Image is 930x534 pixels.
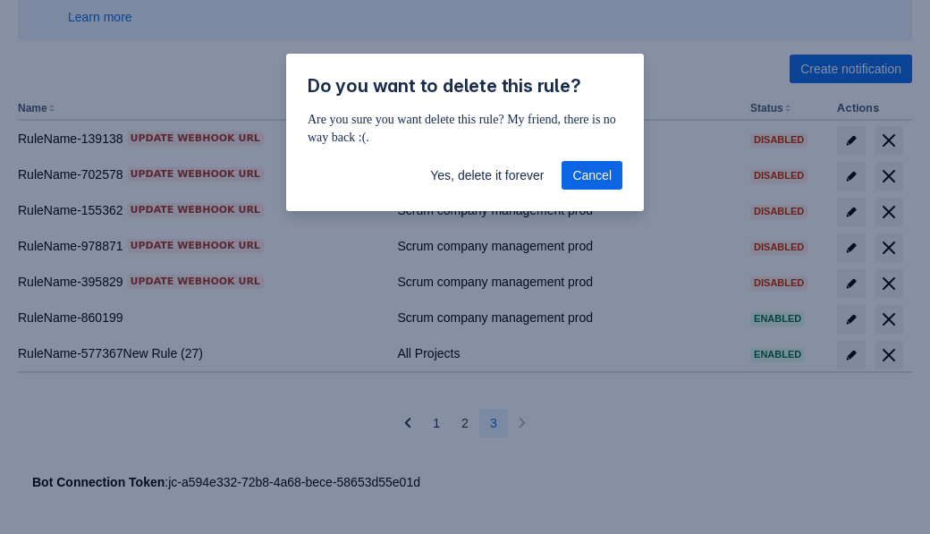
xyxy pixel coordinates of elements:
[430,161,544,190] span: Yes, delete it forever
[308,75,581,97] span: Do you want to delete this rule?
[562,161,622,190] button: Cancel
[419,161,554,190] button: Yes, delete it forever
[572,161,612,190] span: Cancel
[308,111,622,147] p: Are you sure you want delete this rule? My friend, there is no way back :(.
